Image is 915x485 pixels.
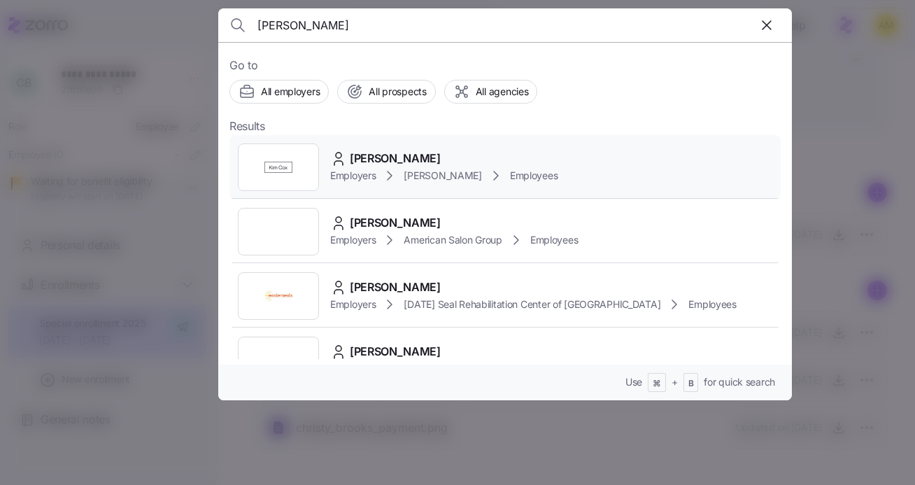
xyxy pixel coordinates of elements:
span: American Salon Group [404,233,502,247]
span: for quick search [704,375,775,389]
span: [PERSON_NAME] [350,343,441,360]
span: [DATE] Seal Rehabilitation Center of [GEOGRAPHIC_DATA] [404,297,660,311]
span: [PERSON_NAME] [350,150,441,167]
span: [PERSON_NAME] [404,169,481,183]
img: Employer logo [264,282,292,310]
span: Go to [229,57,781,74]
span: Employers [330,297,376,311]
span: [PERSON_NAME] [350,214,441,232]
span: Use [625,375,642,389]
span: ⌘ [653,378,661,390]
span: Employers [330,169,376,183]
span: Employees [530,233,578,247]
img: Employer logo [264,153,292,181]
span: Employers [330,233,376,247]
span: Results [229,118,265,135]
span: All agencies [476,85,529,99]
span: All prospects [369,85,426,99]
button: All employers [229,80,329,104]
span: B [688,378,694,390]
button: All agencies [444,80,538,104]
span: Employees [510,169,558,183]
span: + [672,375,678,389]
span: [PERSON_NAME] [350,279,441,296]
span: All employers [261,85,320,99]
span: Employees [688,297,736,311]
button: All prospects [337,80,435,104]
